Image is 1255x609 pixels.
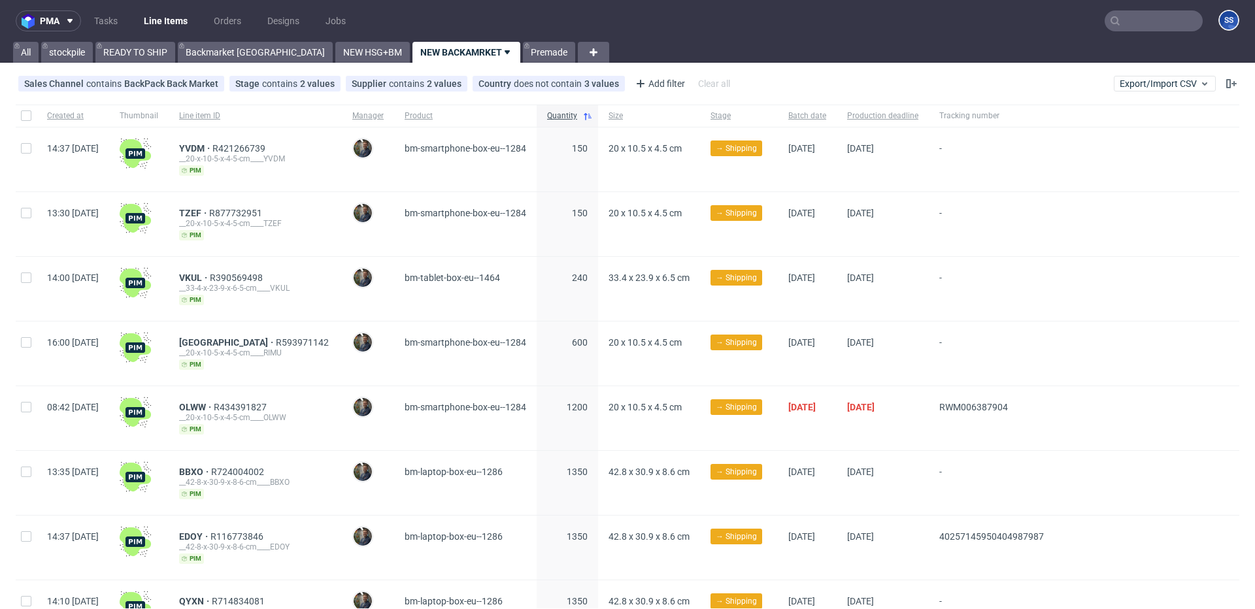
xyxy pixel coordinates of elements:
a: R724004002 [211,467,267,477]
div: BackPack Back Market [124,78,218,89]
a: All [13,42,39,63]
span: R877732951 [209,208,265,218]
span: does not contain [514,78,584,89]
span: Manager [352,110,384,122]
div: 2 values [300,78,335,89]
span: 20 x 10.5 x 4.5 cm [609,402,682,412]
span: → Shipping [716,531,757,542]
span: Sales Channel [24,78,86,89]
span: [DATE] [788,467,815,477]
span: Supplier [352,78,389,89]
span: → Shipping [716,337,757,348]
a: Line Items [136,10,195,31]
div: Add filter [630,73,688,94]
span: 14:00 [DATE] [47,272,99,283]
span: 33.4 x 23.9 x 6.5 cm [609,272,690,283]
span: 42.8 x 30.9 x 8.6 cm [609,467,690,477]
div: Clear all [695,74,733,93]
span: 1350 [567,531,588,542]
span: - [939,467,1044,499]
span: - [939,208,1044,240]
a: [GEOGRAPHIC_DATA] [179,337,276,348]
span: bm-smartphone-box-eu--1284 [405,337,526,348]
img: Maciej Sobola [354,139,372,157]
img: Maciej Sobola [354,463,372,481]
span: [DATE] [788,337,815,348]
span: [DATE] [788,531,815,542]
a: Backmarket [GEOGRAPHIC_DATA] [178,42,333,63]
span: 13:30 [DATE] [47,208,99,218]
a: OLWW [179,402,214,412]
img: Maciej Sobola [354,269,372,287]
span: pim [179,295,204,305]
img: wHgJFi1I6lmhQAAAABJRU5ErkJggg== [120,267,151,299]
span: 20 x 10.5 x 4.5 cm [609,337,682,348]
span: [DATE] [847,143,874,154]
span: pim [179,489,204,499]
div: __33-4-x-23-9-x-6-5-cm____VKUL [179,283,331,293]
span: - [939,337,1044,370]
img: Maciej Sobola [354,527,372,546]
span: [DATE] [847,272,874,283]
span: bm-smartphone-box-eu--1284 [405,143,526,154]
span: Created at [47,110,99,122]
span: [DATE] [788,143,815,154]
span: pma [40,16,59,25]
a: stockpile [41,42,93,63]
span: 42.8 x 30.9 x 8.6 cm [609,531,690,542]
a: EDOY [179,531,210,542]
a: NEW BACKAMRKET [412,42,520,63]
a: YVDM [179,143,212,154]
span: pim [179,165,204,176]
span: → Shipping [716,142,757,154]
span: bm-smartphone-box-eu--1284 [405,402,526,412]
div: __20-x-10-5-x-4-5-cm____RIMU [179,348,331,358]
span: 600 [572,337,588,348]
a: Jobs [318,10,354,31]
span: → Shipping [716,272,757,284]
a: TZEF [179,208,209,218]
span: contains [389,78,427,89]
span: 1350 [567,467,588,477]
div: 2 values [427,78,461,89]
span: Product [405,110,526,122]
span: 240 [572,272,588,283]
span: [DATE] [847,208,874,218]
span: Stage [711,110,767,122]
a: R593971142 [276,337,331,348]
img: Maciej Sobola [354,398,372,416]
a: READY TO SHIP [95,42,175,63]
span: bm-laptop-box-eu--1286 [405,467,503,477]
span: bm-laptop-box-eu--1286 [405,531,503,542]
a: R116773846 [210,531,266,542]
a: R434391827 [214,402,269,412]
span: Tracking number [939,110,1044,122]
div: __20-x-10-5-x-4-5-cm____TZEF [179,218,331,229]
span: 40257145950404987987 [939,531,1044,542]
span: Country [478,78,514,89]
a: NEW HSG+BM [335,42,410,63]
span: Quantity [547,110,577,122]
span: pim [179,553,204,564]
img: wHgJFi1I6lmhQAAAABJRU5ErkJggg== [120,526,151,557]
span: [DATE] [847,402,875,412]
span: R421266739 [212,143,268,154]
span: Size [609,110,690,122]
span: 1200 [567,402,588,412]
span: bm-smartphone-box-eu--1284 [405,208,526,218]
img: wHgJFi1I6lmhQAAAABJRU5ErkJggg== [120,203,151,234]
div: __20-x-10-5-x-4-5-cm____OLWW [179,412,331,423]
a: BBXO [179,467,211,477]
span: [DATE] [847,596,874,606]
div: __42-8-x-30-9-x-8-6-cm____BBXO [179,477,331,487]
span: RWM006387904 [939,402,1008,412]
span: - [939,143,1044,176]
span: → Shipping [716,401,757,413]
span: 14:10 [DATE] [47,596,99,606]
span: 14:37 [DATE] [47,143,99,154]
span: contains [262,78,300,89]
